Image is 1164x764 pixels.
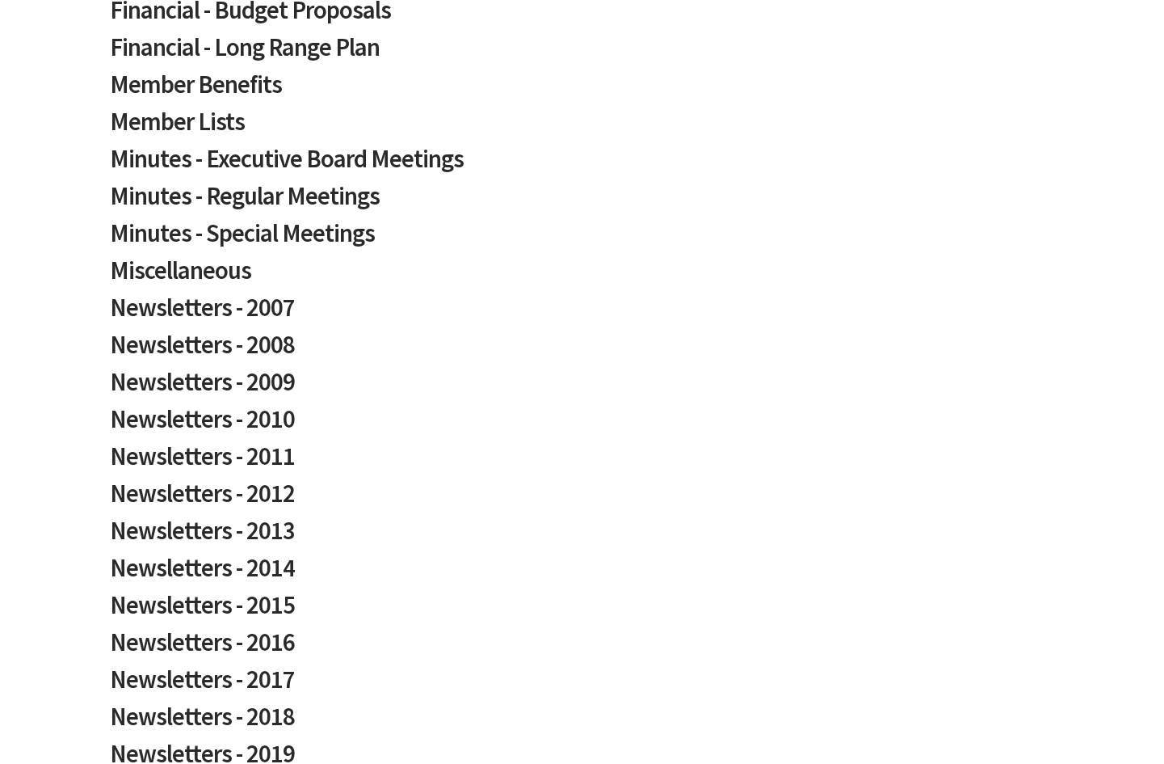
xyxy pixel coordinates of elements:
[110,146,1055,184] a: Minutes - Executive Board Meetings
[110,555,1055,593] a: Newsletters - 2014
[110,444,1055,481] a: Newsletters - 2011
[110,667,1055,704] a: Newsletters - 2017
[110,369,1055,407] a: Newsletters - 2009
[110,295,1055,332] a: Newsletters - 2007
[110,184,1055,221] a: Minutes - Regular Meetings
[110,332,1055,369] a: Newsletters - 2008
[110,518,1055,555] a: Newsletters - 2013
[110,630,1055,667] a: Newsletters - 2016
[110,407,1055,444] a: Newsletters - 2010
[110,593,1055,630] a: Newsletters - 2015
[110,481,1055,518] a: Newsletters - 2012
[110,258,1055,295] a: Miscellaneous
[110,704,1055,741] a: Newsletters - 2018
[110,109,1055,146] a: Member Lists
[110,72,1055,109] a: Member Benefits
[110,35,1055,72] a: Financial - Long Range Plan
[110,221,1055,258] a: Minutes - Special Meetings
